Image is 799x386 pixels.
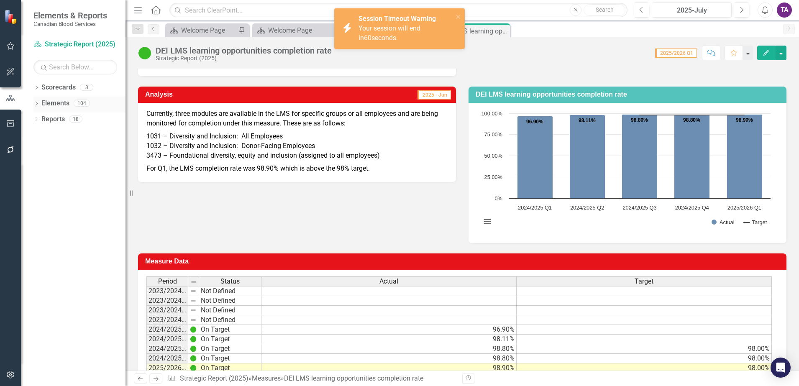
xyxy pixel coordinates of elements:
[261,344,517,354] td: 98.80%
[596,6,614,13] span: Search
[138,46,151,60] img: On Target
[33,10,107,20] span: Elements & Reports
[484,153,502,159] text: 50.00%
[33,40,117,49] a: Strategic Report (2025)
[199,296,261,306] td: Not Defined
[156,46,332,55] div: DEI LMS learning opportunities completion rate
[199,363,261,373] td: On Target
[477,109,775,235] svg: Interactive chart
[417,90,451,100] span: 2025 - Jun
[156,55,332,61] div: Strategic Report (2025)
[517,344,772,354] td: 98.00%
[736,117,753,123] text: 98.90%
[477,109,778,235] div: Chart. Highcharts interactive chart.
[379,278,398,285] span: Actual
[622,205,656,211] text: 2024/2025 Q3
[199,325,261,335] td: On Target
[146,354,188,363] td: 2024/2025 Q4
[69,115,82,123] div: 18
[481,216,493,228] button: View chart menu, Chart
[190,288,197,294] img: 8DAGhfEEPCf229AAAAAElFTkSuQmCC
[4,10,19,24] img: ClearPoint Strategy
[145,258,782,265] h3: Measure Data
[777,3,792,18] button: TA
[284,374,423,382] div: DEI LMS learning opportunities completion rate
[481,110,502,117] text: 100.00%
[190,336,197,343] img: IjK2lU6JAAAAAElFTkSuQmCC
[181,25,236,36] div: Welcome Page
[146,325,188,335] td: 2024/2025 Q1
[146,315,188,325] td: 2023/2024 Q4
[146,335,188,344] td: 2024/2025 Q2
[146,296,188,306] td: 2023/2024 Q2
[364,34,371,42] span: 60
[252,374,281,382] a: Measures
[268,25,334,36] div: Welcome Page
[484,131,502,138] text: 75.00%
[146,130,448,162] p: 1031 – Diversity and Inclusion: All Employees 1032 – Diversity and Inclusion: Donor-Facing Employ...
[146,363,188,373] td: 2025/2026 Q1
[41,83,76,92] a: Scorecards
[190,317,197,323] img: 8DAGhfEEPCf229AAAAAElFTkSuQmCC
[570,115,605,199] path: 2024/2025 Q2, 98.11. Actual.
[484,174,502,180] text: 25.00%
[199,315,261,325] td: Not Defined
[652,3,732,18] button: 2025-July
[41,99,69,108] a: Elements
[635,278,653,285] span: Target
[526,119,543,125] text: 96.90%
[683,117,700,123] text: 98.80%
[190,355,197,362] img: IjK2lU6JAAAAAElFTkSuQmCC
[254,25,334,36] a: Welcome Page
[655,5,729,15] div: 2025-July
[199,286,261,296] td: Not Defined
[190,279,197,285] img: 8DAGhfEEPCf229AAAAAElFTkSuQmCC
[146,344,188,354] td: 2024/2025 Q3
[517,363,772,373] td: 98.00%
[261,335,517,344] td: 98.11%
[359,24,420,42] span: Your session will end in seconds.
[744,219,767,225] button: Show Target
[674,115,710,199] path: 2024/2025 Q4, 98.8. Actual.
[584,4,625,16] button: Search
[158,278,177,285] span: Period
[190,326,197,333] img: IjK2lU6JAAAAAElFTkSuQmCC
[41,115,65,124] a: Reports
[359,15,436,23] strong: Session Timeout Warning
[622,115,658,199] path: 2024/2025 Q3, 98.8. Actual.
[579,118,596,123] text: 98.11%
[495,195,503,202] text: 0%
[80,84,93,91] div: 3
[199,306,261,315] td: Not Defined
[33,60,117,74] input: Search Below...
[655,49,697,58] span: 2025/2026 Q1
[517,115,763,199] g: Actual, series 1 of 2. Bar series with 5 bars.
[199,344,261,354] td: On Target
[190,365,197,371] img: IjK2lU6JAAAAAElFTkSuQmCC
[146,162,448,174] p: For Q1, the LMS completion rate was 98.90% which is above the 98% target.
[631,117,648,123] text: 98.80%
[167,25,236,36] a: Welcome Page
[180,374,248,382] a: Strategic Report (2025)
[570,205,604,211] text: 2024/2025 Q2
[261,363,517,373] td: 98.90%
[518,205,552,211] text: 2024/2025 Q1
[190,307,197,314] img: 8DAGhfEEPCf229AAAAAElFTkSuQmCC
[199,354,261,363] td: On Target
[74,100,90,107] div: 104
[535,114,746,117] g: Target, series 2 of 2. Line with 5 data points.
[727,115,763,199] path: 2025/2026 Q1, 98.9. Actual.
[517,116,553,199] path: 2024/2025 Q1, 96.9. Actual.
[261,325,517,335] td: 96.90%
[675,205,709,211] text: 2024/2025 Q4
[169,3,627,18] input: Search ClearPoint...
[727,205,761,211] text: 2025/2026 Q1
[146,306,188,315] td: 2023/2024 Q3
[442,26,508,36] div: DEI LMS learning opportunities completion rate
[168,374,456,383] div: » »
[261,354,517,363] td: 98.80%
[456,12,461,21] button: close
[145,91,282,98] h3: Analysis
[476,91,782,98] h3: DEI LMS learning opportunities completion rate
[190,345,197,352] img: IjK2lU6JAAAAAElFTkSuQmCC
